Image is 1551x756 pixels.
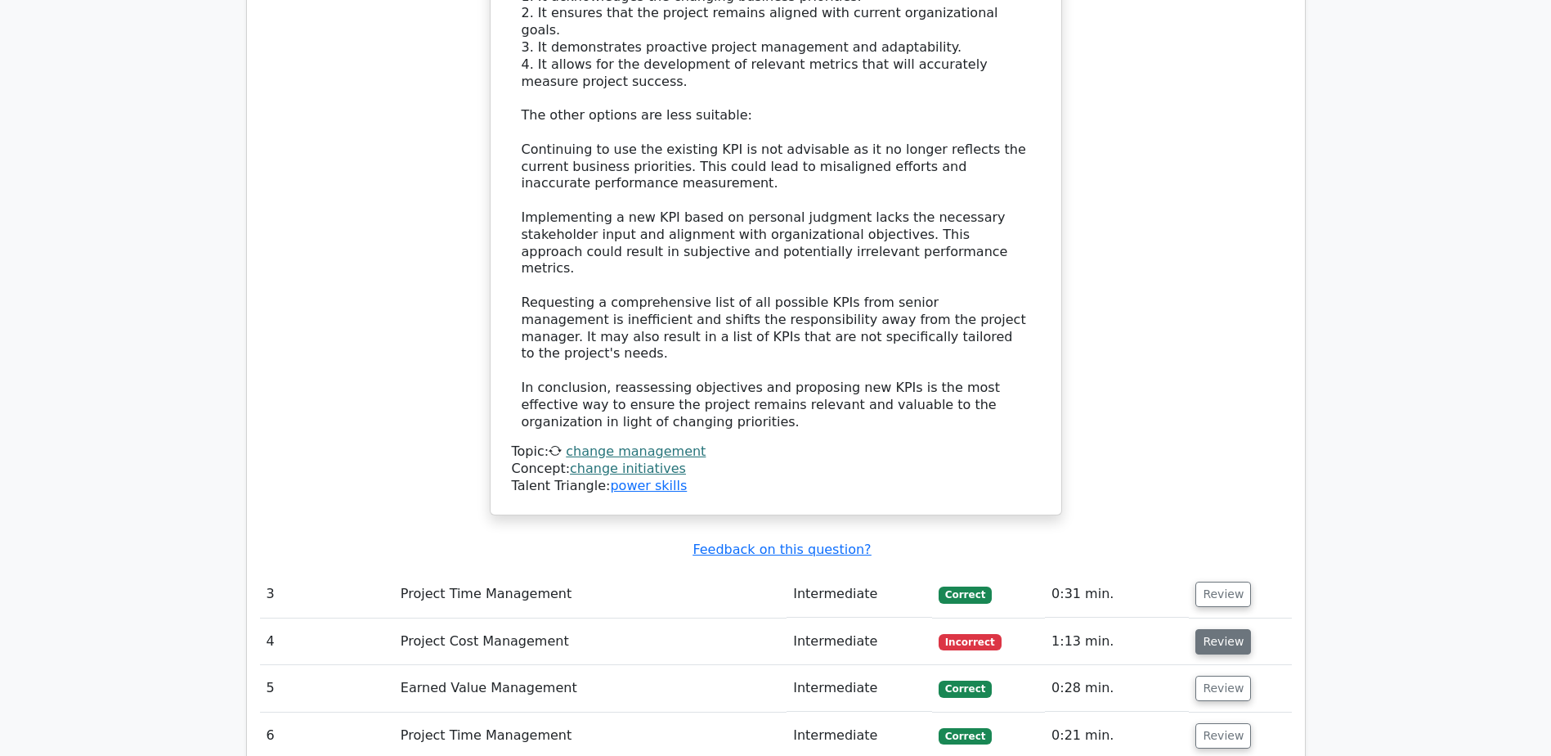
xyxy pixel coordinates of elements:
span: Correct [939,587,992,603]
td: Earned Value Management [394,665,787,712]
button: Review [1195,676,1251,701]
td: Intermediate [787,571,932,618]
span: Correct [939,681,992,697]
div: Concept: [512,461,1040,478]
a: Feedback on this question? [693,542,871,557]
td: Project Cost Management [394,619,787,665]
span: Correct [939,728,992,745]
td: 4 [260,619,394,665]
td: Project Time Management [394,571,787,618]
td: 0:28 min. [1045,665,1189,712]
td: 0:31 min. [1045,571,1189,618]
a: change management [566,443,706,459]
div: Talent Triangle: [512,443,1040,494]
td: 3 [260,571,394,618]
div: Topic: [512,443,1040,461]
button: Review [1195,723,1251,749]
span: Incorrect [939,634,1002,650]
button: Review [1195,582,1251,607]
td: 5 [260,665,394,712]
td: Intermediate [787,619,932,665]
a: change initiatives [570,461,686,476]
td: Intermediate [787,665,932,712]
button: Review [1195,629,1251,655]
a: power skills [610,478,687,493]
td: 1:13 min. [1045,619,1189,665]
